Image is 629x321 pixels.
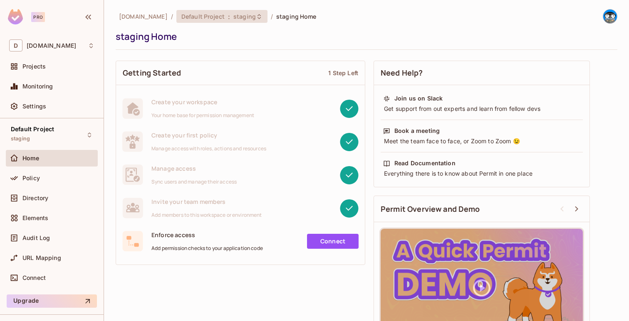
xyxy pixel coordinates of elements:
span: Home [22,155,40,162]
div: Book a meeting [394,127,440,135]
span: Invite your team members [151,198,262,206]
span: Workspace: deuna.com [27,42,76,49]
span: staging Home [276,12,317,20]
span: Projects [22,63,46,70]
span: Connect [22,274,46,281]
span: staging [11,135,30,142]
span: Manage access with roles, actions and resources [151,145,266,152]
a: Connect [307,234,359,249]
span: the active workspace [119,12,168,20]
div: Meet the team face to face, or Zoom to Zoom 😉 [383,137,580,145]
button: Upgrade [7,294,97,308]
span: Add members to this workspace or environment [151,212,262,218]
div: Everything there is to know about Permit in one place [383,169,580,178]
img: SReyMgAAAABJRU5ErkJggg== [8,9,23,25]
span: : [228,13,230,20]
span: staging [233,12,256,20]
span: Create your workspace [151,98,254,106]
span: Your home base for permission management [151,112,254,119]
li: / [171,12,173,20]
span: Create your first policy [151,131,266,139]
li: / [271,12,273,20]
span: Permit Overview and Demo [381,204,480,214]
div: Join us on Slack [394,94,443,103]
div: Pro [31,12,45,22]
span: Settings [22,103,46,110]
span: Default Project [181,12,225,20]
span: Policy [22,175,40,181]
img: Diego Lora [603,10,617,23]
span: Getting Started [123,68,181,78]
span: Enforce access [151,231,263,239]
span: Add permission checks to your application code [151,245,263,252]
span: Manage access [151,164,237,172]
span: Audit Log [22,235,50,241]
div: 1 Step Left [328,69,358,77]
span: URL Mapping [22,255,61,261]
div: Get support from out experts and learn from fellow devs [383,105,580,113]
span: Need Help? [381,68,423,78]
span: Directory [22,195,48,201]
span: Monitoring [22,83,53,90]
div: Read Documentation [394,159,456,167]
span: Elements [22,215,48,221]
span: D [9,39,22,51]
span: Default Project [11,126,54,132]
span: Sync users and manage their access [151,179,237,185]
div: staging Home [116,30,613,43]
